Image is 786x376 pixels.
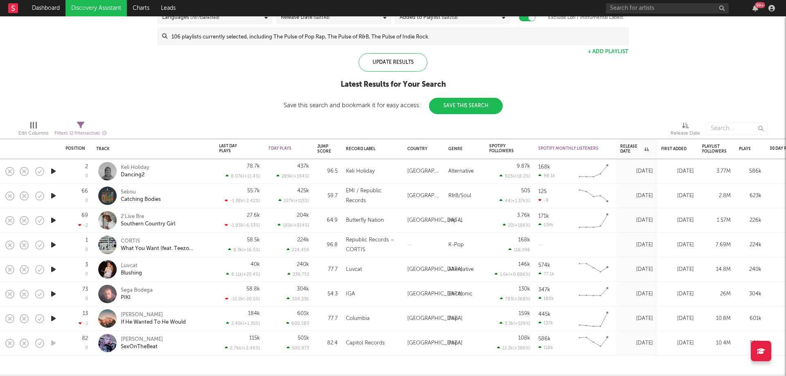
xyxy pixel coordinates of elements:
[739,289,761,299] div: 304k
[407,314,463,324] div: [GEOGRAPHIC_DATA]
[538,146,600,151] div: Spotify Monthly Listeners
[538,336,551,342] div: 586k
[246,286,260,292] div: 58.8k
[18,128,48,138] div: Edit Columns
[517,164,530,169] div: 9.87k
[85,198,88,203] div: 0
[85,297,88,301] div: 0
[661,289,694,299] div: [DATE]
[121,319,186,326] div: If He Wanted To He Would
[706,122,768,135] input: Search...
[85,262,88,268] div: 3
[620,338,653,348] div: [DATE]
[317,289,338,299] div: 54.3
[739,216,761,225] div: 226k
[518,335,530,341] div: 108k
[661,167,694,176] div: [DATE]
[54,128,107,139] div: Filters
[79,321,88,326] div: -1
[620,167,653,176] div: [DATE]
[702,289,731,299] div: 26M
[225,223,260,228] div: -1.93k ( -6.53 % )
[538,164,550,170] div: 168k
[297,237,309,243] div: 224k
[121,213,175,221] div: 2'Live Bre
[317,216,338,225] div: 64.9
[121,213,175,228] a: 2'Live BreSouthern Country Girl
[661,265,694,275] div: [DATE]
[517,213,530,218] div: 3.76k
[121,343,163,351] div: SexOnTheBeat
[121,287,153,294] div: Sega Bodega
[65,146,85,151] div: Position
[538,214,549,219] div: 171k
[407,146,436,151] div: Country
[121,196,161,203] div: Catching Bodies
[429,98,503,114] button: Save This Search
[346,186,399,206] div: EMI / Republic Records
[346,289,355,299] div: IGA
[519,286,530,292] div: 130k
[448,265,474,275] div: Alternative
[671,118,700,142] div: Release Date
[407,289,463,299] div: [GEOGRAPHIC_DATA]
[407,216,463,225] div: [GEOGRAPHIC_DATA]
[225,296,260,302] div: -15.2k ( -20.5 % )
[575,259,612,280] svg: Chart title
[519,311,530,316] div: 159k
[448,338,458,348] div: Pop
[82,336,88,341] div: 82
[702,314,731,324] div: 10.8M
[284,102,503,108] div: Save this search and bookmark it for easy access:
[121,336,163,343] div: [PERSON_NAME]
[448,314,458,324] div: Pop
[739,167,761,176] div: 586k
[121,238,209,252] a: CORTISWhat You Want (feat. Teezo Touchdown)
[85,164,88,169] div: 2
[548,13,623,23] label: Exclude Lofi / Instrumental Labels
[281,13,330,23] div: Release Date
[620,265,653,275] div: [DATE]
[18,118,48,142] div: Edit Columns
[661,216,694,225] div: [DATE]
[448,289,472,299] div: Electronic
[521,188,530,194] div: 505
[286,321,309,326] div: 600,583
[702,191,731,201] div: 2.8M
[739,191,761,201] div: 623k
[317,314,338,324] div: 77.7
[226,321,260,326] div: 2.45k ( +1.35 % )
[226,173,260,179] div: 8.07k ( +11.4 % )
[346,265,362,275] div: Luvcat
[752,5,758,11] button: 99+
[317,144,331,154] div: Jump Score
[575,161,612,182] svg: Chart title
[82,287,88,292] div: 73
[575,210,612,231] svg: Chart title
[121,262,142,270] div: Luvcat
[606,3,729,14] input: Search for artists
[508,247,530,252] div: 116,596
[575,186,612,206] svg: Chart title
[407,265,463,275] div: [GEOGRAPHIC_DATA]
[448,191,471,201] div: R&B/Soul
[121,171,149,179] div: Dancing2
[85,272,88,277] div: 0
[661,314,694,324] div: [DATE]
[121,311,186,319] div: [PERSON_NAME]
[497,345,530,351] div: 12.2k ( +386 % )
[538,173,555,178] div: 98.1k
[297,213,309,218] div: 204k
[298,335,309,341] div: 501k
[317,265,338,275] div: 77.7
[620,191,653,201] div: [DATE]
[284,80,503,90] div: Latest Results for Your Search
[518,262,530,267] div: 146k
[85,174,88,178] div: 0
[121,336,163,351] a: [PERSON_NAME]SexOnTheBeat
[287,272,309,277] div: 239,753
[162,13,219,23] div: Languages
[121,189,161,196] div: Sekou
[317,167,338,176] div: 96.5
[247,188,260,194] div: 55.7k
